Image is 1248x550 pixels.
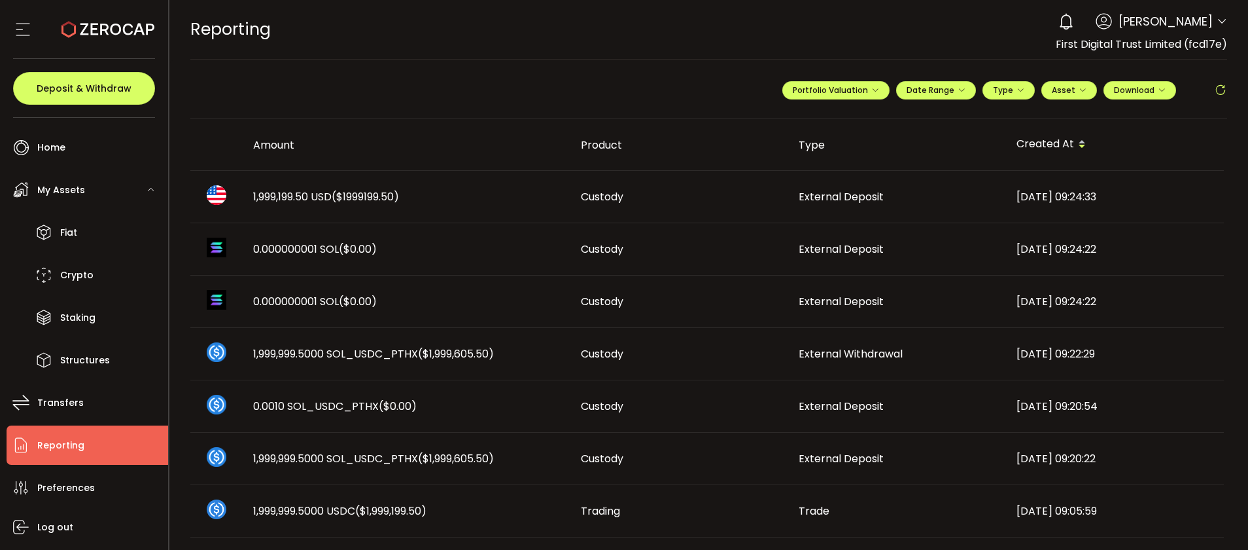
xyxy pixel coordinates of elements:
span: Download [1114,84,1166,96]
span: My Assets [37,181,85,200]
span: Trading [581,504,620,519]
div: [DATE] 09:22:29 [1006,346,1224,361]
button: Deposit & Withdraw [13,72,155,105]
span: ($0.00) [379,399,417,414]
img: sol_usdc_pthx_portfolio.png [207,342,226,362]
span: External Deposit [799,242,884,257]
span: ($1,999,605.50) [418,346,494,361]
span: 0.000000001 SOL [253,294,377,309]
span: Custody [581,189,623,204]
span: External Deposit [799,189,884,204]
span: ($0.00) [339,242,377,257]
span: Structures [60,351,110,370]
div: Amount [243,137,570,153]
img: usdc_portfolio.svg [207,500,226,519]
div: [DATE] 09:24:22 [1006,294,1224,309]
div: [DATE] 09:20:22 [1006,451,1224,466]
span: 1,999,999.5000 USDC [253,504,426,519]
span: ($1,999,605.50) [418,451,494,466]
span: Deposit & Withdraw [37,84,131,93]
span: Log out [37,518,73,537]
span: 1,999,999.5000 SOL_USDC_PTHX [253,346,494,361]
span: [PERSON_NAME] [1118,12,1213,30]
span: Crypto [60,266,94,285]
iframe: Chat Widget [1183,487,1248,550]
span: 0.000000001 SOL [253,242,377,257]
span: Custody [581,294,623,309]
span: External Withdrawal [799,346,903,361]
img: sol_portfolio.png [207,238,226,257]
span: ($0.00) [339,294,377,309]
span: Home [37,138,65,157]
span: 1,999,999.5000 SOL_USDC_PTHX [253,451,494,466]
span: Fiat [60,223,77,242]
span: External Deposit [799,451,884,466]
span: 1,999,199.50 USD [253,189,399,204]
span: Preferences [37,479,95,498]
div: [DATE] 09:24:22 [1006,242,1224,257]
div: [DATE] 09:20:54 [1006,399,1224,414]
div: Product [570,137,788,153]
span: ($1,999,199.50) [355,504,426,519]
span: External Deposit [799,399,884,414]
button: Type [982,81,1035,100]
button: Date Range [896,81,976,100]
span: Reporting [37,436,84,455]
span: Custody [581,346,623,361]
span: Reporting [190,18,271,41]
div: [DATE] 09:05:59 [1006,504,1224,519]
img: sol_usdc_pthx_portfolio.png [207,395,226,414]
div: [DATE] 09:24:33 [1006,189,1224,204]
span: Type [993,84,1024,96]
span: ($1999199.50) [332,189,399,204]
img: usd_portfolio.svg [207,185,226,205]
span: First Digital Trust Limited (fcd17e) [1056,37,1227,52]
span: Custody [581,242,623,257]
span: Transfers [37,394,84,412]
button: Asset [1041,81,1097,100]
img: sol_portfolio.png [207,290,226,310]
span: Custody [581,399,623,414]
span: Portfolio Valuation [793,84,879,96]
span: Date Range [907,84,965,96]
div: Type [788,137,1006,153]
div: Created At [1006,134,1224,156]
span: Custody [581,451,623,466]
span: Staking [60,308,95,327]
span: Asset [1052,84,1075,96]
button: Portfolio Valuation [782,81,890,100]
img: sol_usdc_pthx_portfolio.png [207,447,226,467]
button: Download [1103,81,1176,100]
span: 0.0010 SOL_USDC_PTHX [253,399,417,414]
span: Trade [799,504,829,519]
span: External Deposit [799,294,884,309]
